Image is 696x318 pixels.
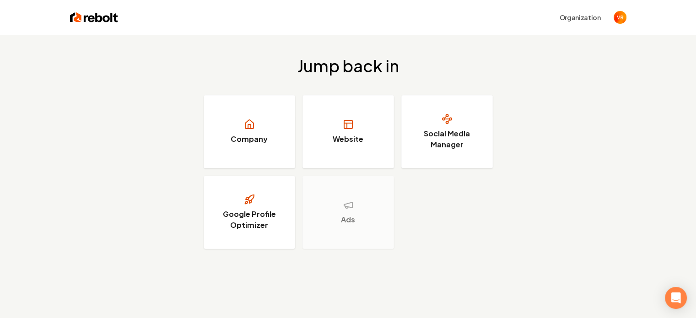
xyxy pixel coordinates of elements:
[665,287,687,309] div: Open Intercom Messenger
[302,95,394,168] a: Website
[614,11,626,24] img: Vanessa Rambeck
[215,209,284,231] h3: Google Profile Optimizer
[70,11,118,24] img: Rebolt Logo
[401,95,493,168] a: Social Media Manager
[204,176,295,249] a: Google Profile Optimizer
[333,134,363,145] h3: Website
[554,9,606,26] button: Organization
[204,95,295,168] a: Company
[297,57,399,75] h2: Jump back in
[341,214,355,225] h3: Ads
[413,128,481,150] h3: Social Media Manager
[614,11,626,24] button: Open user button
[231,134,268,145] h3: Company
